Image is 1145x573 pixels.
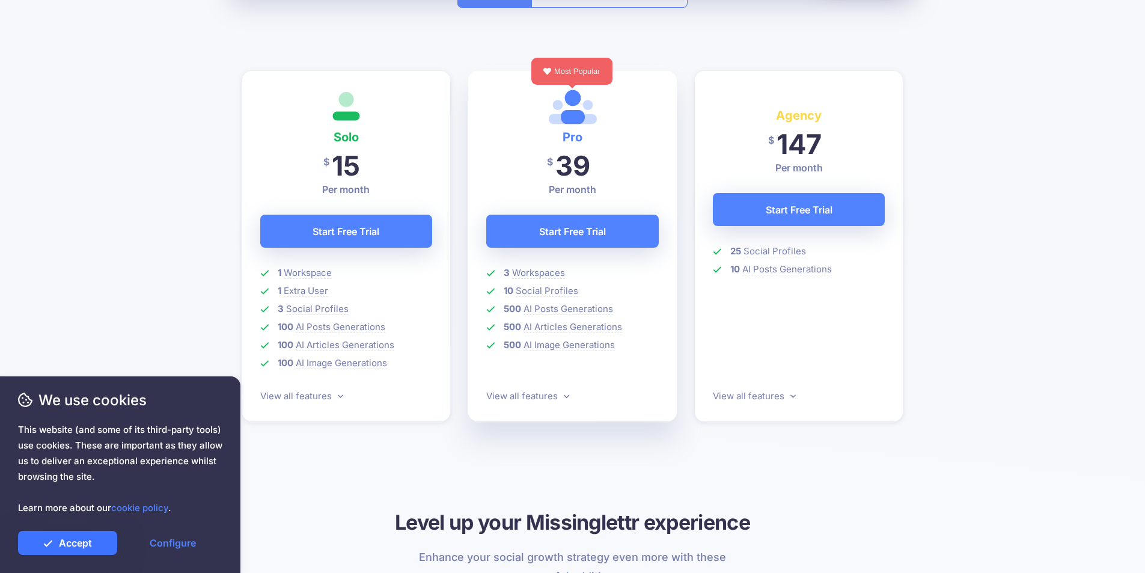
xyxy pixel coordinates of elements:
a: Start Free Trial [486,215,659,248]
span: AI Posts Generations [524,303,613,315]
span: 15 [332,149,360,182]
span: We use cookies [18,390,222,411]
span: Social Profiles [743,245,806,257]
h3: Level up your Missinglettr experience [242,509,903,536]
span: Extra User [284,285,328,297]
a: Start Free Trial [713,193,885,226]
b: 1 [278,285,281,296]
h4: Solo [260,127,433,147]
b: 500 [504,303,521,314]
b: 100 [278,321,293,332]
b: 100 [278,339,293,351]
div: Most Popular [531,58,612,85]
span: 39 [555,149,590,182]
b: 100 [278,357,293,369]
span: 147 [777,127,822,161]
a: cookie policy [111,502,168,513]
span: Workspaces [512,267,565,279]
h4: Agency [713,106,885,125]
span: $ [323,149,329,176]
span: $ [768,127,774,154]
p: Per month [486,182,659,197]
p: Per month [713,161,885,175]
span: This website (and some of its third-party tools) use cookies. These are important as they allow u... [18,422,222,516]
span: AI Posts Generations [296,321,385,333]
b: 25 [730,245,741,257]
span: Social Profiles [516,285,578,297]
a: Start Free Trial [260,215,433,248]
span: $ [547,149,553,176]
b: 500 [504,339,521,351]
a: Accept [18,531,117,555]
b: 500 [504,321,521,332]
a: View all features [260,390,343,402]
span: Workspace [284,267,332,279]
span: AI Articles Generations [524,321,622,333]
b: 3 [504,267,510,278]
p: Per month [260,182,433,197]
span: AI Image Generations [524,339,615,351]
b: 1 [278,267,281,278]
span: Social Profiles [286,303,349,315]
span: AI Image Generations [296,357,387,369]
a: View all features [486,390,569,402]
b: 3 [278,303,284,314]
a: View all features [713,390,796,402]
a: Configure [123,531,222,555]
span: AI Articles Generations [296,339,394,351]
b: 10 [730,263,740,275]
span: AI Posts Generations [742,263,832,275]
h4: Pro [486,127,659,147]
b: 10 [504,285,513,296]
